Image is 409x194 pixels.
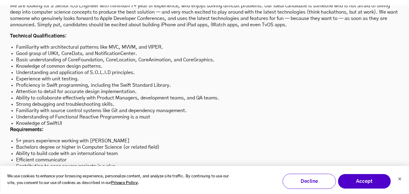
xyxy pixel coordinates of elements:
[16,157,393,163] li: Efficient communicator
[111,180,138,187] a: Privacy Policy
[7,173,238,187] p: We use cookies to enhance your browsing experience, personalize content, and analyze site traffic...
[16,108,393,114] li: Familiarity with source control systems like Git and dependency management.
[16,95,393,101] li: Ability to collaborate effectively with Product Managers, development teams, and QA teams.
[16,101,393,108] li: Strong debugging and troubleshooting skills.
[16,70,393,76] li: Understanding and application of S.O.L.I.D principles.
[10,127,44,132] strong: Requirements:
[282,174,336,189] button: Decline
[16,57,393,63] li: Basic understanding of CoreFoundation, CoreLocation, CoreAnimation, and CoreGraphics.
[16,44,393,50] li: Familiarity with architectural patterns like MVC, MVVM, and VIPER.
[16,82,393,89] li: Proficiency in Swift programming, including the Swift Standard Library.
[10,3,399,28] p: We are looking for a Senior iOS Engineer with minimum 7+ year of experience, who enjoys solving d...
[16,150,393,157] li: Ability to build code with an international team
[16,163,393,170] li: Contribution to open source projects is a plus
[16,63,393,70] li: Knowledge of common design patterns.
[398,176,401,183] button: Dismiss cookie banner
[16,50,393,57] li: Good grasp of UIKit, CoreData, and NotificationCenter.
[16,138,393,144] li: 5+ years experience working with [PERSON_NAME]
[10,34,67,38] strong: Technical Qualifications:
[16,114,393,120] li: Understanding of Functional Reactive Programming is a must
[338,174,391,189] button: Accept
[16,120,393,127] li: Knowledge of SwiftUI
[16,144,393,150] li: Bachelors degree or higher in Computer Science (or related field)
[16,89,393,95] li: Attention to detail for accurate design implementation.
[16,76,393,82] li: Experience with unit testing.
